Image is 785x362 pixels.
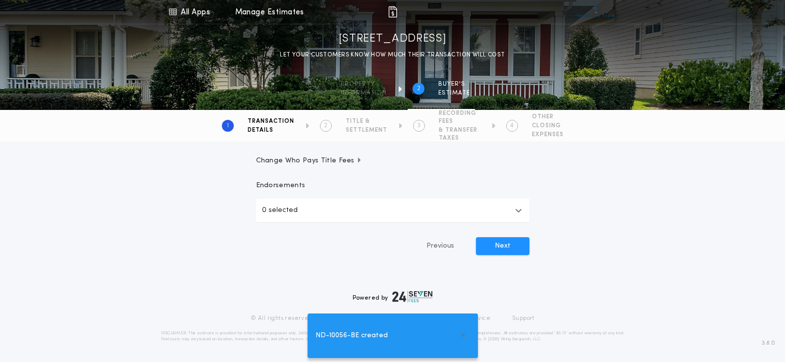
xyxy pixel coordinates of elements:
span: ND-10056-BE created [315,330,388,341]
p: 0 selected [262,205,298,216]
button: Previous [407,237,474,255]
span: CLOSING [532,122,564,130]
span: Change Who Pays Title Fees [256,156,363,166]
h2: 2 [324,122,327,130]
span: ESTIMATE [438,89,470,97]
span: SETTLEMENT [346,126,387,134]
span: DETAILS [248,126,294,134]
p: LET YOUR CUSTOMERS KNOW HOW MUCH THEIR TRANSACTION WILL COST [280,50,505,60]
h2: 1 [227,122,229,130]
span: Property [341,80,387,88]
span: information [341,89,387,97]
h2: 2 [417,85,420,93]
span: EXPENSES [532,131,564,139]
button: 0 selected [256,199,529,222]
img: vs-icon [577,7,615,17]
img: logo [392,291,433,303]
span: & TRANSFER TAXES [439,126,480,142]
button: Next [476,237,529,255]
span: RECORDING FEES [439,109,480,125]
span: BUYER'S [438,80,470,88]
h2: 4 [510,122,514,130]
img: img [387,6,399,18]
span: OTHER [532,113,564,121]
p: Endorsements [256,181,529,191]
h2: 3 [417,122,420,130]
h1: [STREET_ADDRESS] [339,31,447,47]
span: TITLE & [346,117,387,125]
div: Powered by [353,291,433,303]
button: Change Who Pays Title Fees [256,156,529,166]
span: TRANSACTION [248,117,294,125]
